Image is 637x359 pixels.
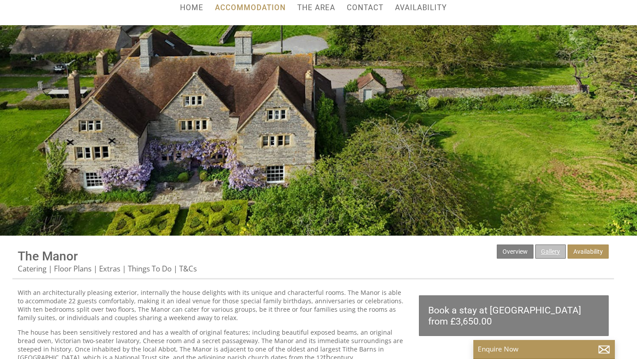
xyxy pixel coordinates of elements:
a: Floor Plans [54,264,92,274]
a: Availability [395,3,447,12]
a: The Manor [18,249,78,264]
a: Accommodation [215,3,286,12]
a: T&Cs [179,264,197,274]
p: Enquire Now [478,344,610,354]
p: With an architecturally pleasing exterior, internally the house delights with its unique and char... [18,288,408,322]
a: Extras [99,264,120,274]
a: Gallery [535,244,566,259]
a: The Area [297,3,335,12]
a: Availability [568,244,609,259]
a: Book a stay at [GEOGRAPHIC_DATA] from £3,650.00 [419,295,609,336]
a: Home [180,3,203,12]
a: Contact [347,3,384,12]
a: Things To Do [128,264,172,274]
a: Overview [497,244,533,259]
a: Catering [18,264,46,274]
